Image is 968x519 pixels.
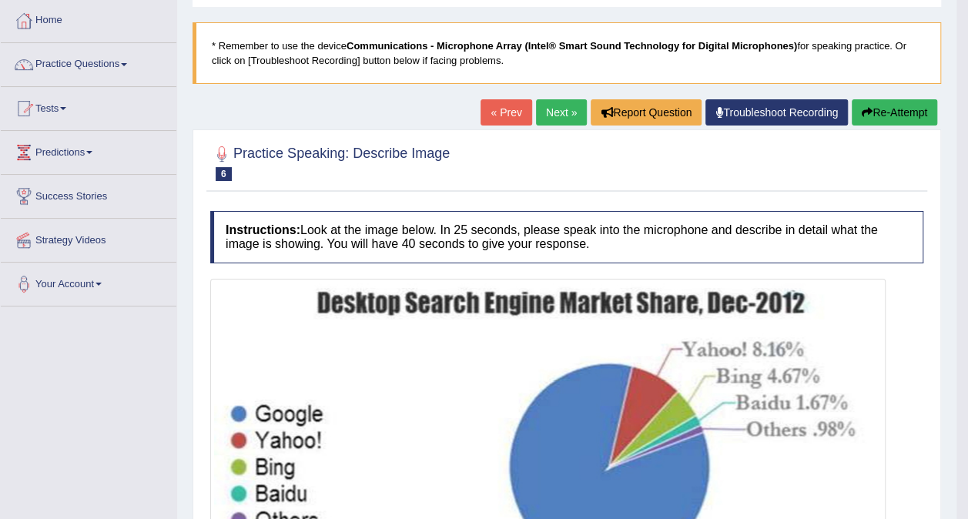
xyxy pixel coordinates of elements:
a: Predictions [1,131,176,169]
a: Tests [1,87,176,126]
b: Communications - Microphone Array (Intel® Smart Sound Technology for Digital Microphones) [347,40,797,52]
b: Instructions: [226,223,300,236]
a: « Prev [481,99,531,126]
blockquote: * Remember to use the device for speaking practice. Or click on [Troubleshoot Recording] button b... [193,22,941,84]
button: Report Question [591,99,702,126]
a: Strategy Videos [1,219,176,257]
span: 6 [216,167,232,181]
a: Success Stories [1,175,176,213]
a: Next » [536,99,587,126]
button: Re-Attempt [852,99,937,126]
a: Troubleshoot Recording [705,99,848,126]
a: Practice Questions [1,43,176,82]
h2: Practice Speaking: Describe Image [210,142,450,181]
a: Your Account [1,263,176,301]
h4: Look at the image below. In 25 seconds, please speak into the microphone and describe in detail w... [210,211,923,263]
